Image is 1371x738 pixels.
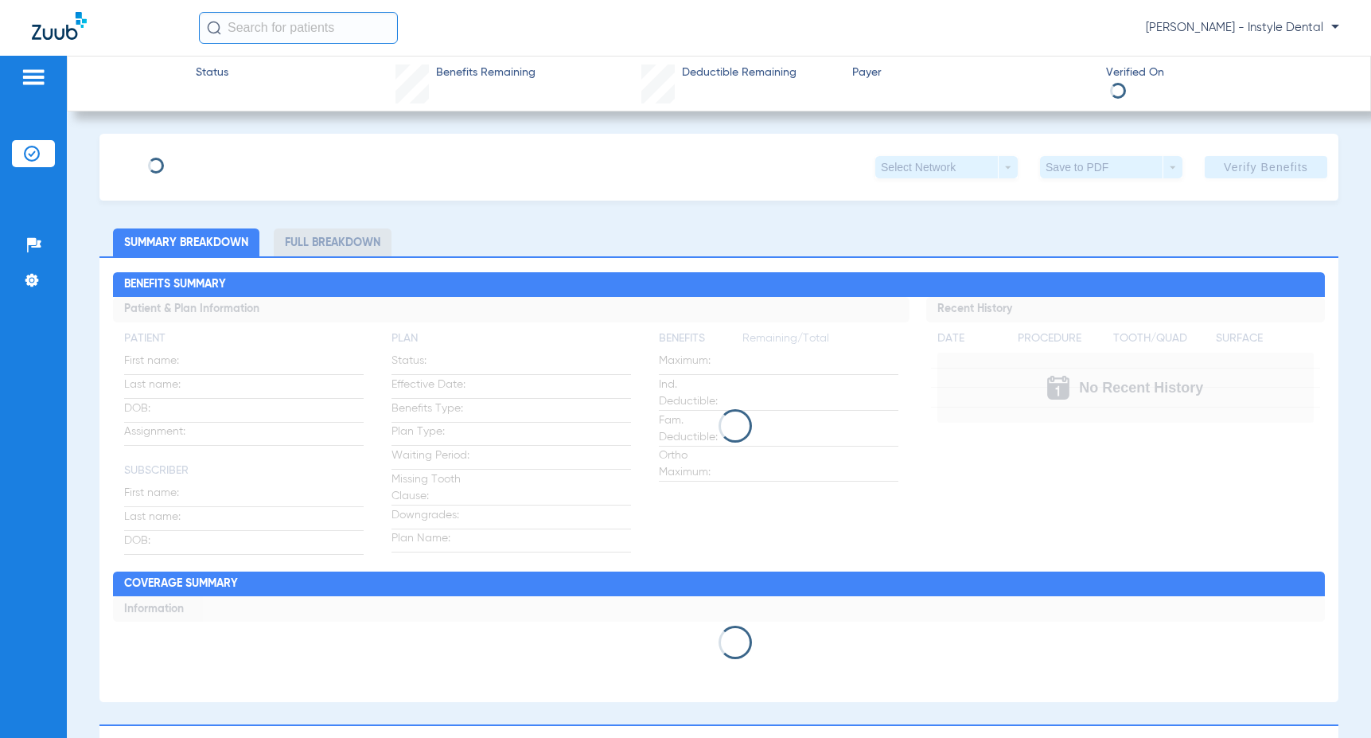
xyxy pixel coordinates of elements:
li: Summary Breakdown [113,228,259,256]
input: Search for patients [199,12,398,44]
h2: Coverage Summary [113,572,1324,597]
li: Full Breakdown [274,228,391,256]
img: hamburger-icon [21,68,46,87]
span: [PERSON_NAME] - Instyle Dental [1146,20,1339,36]
img: Search Icon [207,21,221,35]
span: Status [196,64,228,81]
img: Zuub Logo [32,12,87,40]
span: Verified On [1106,64,1346,81]
span: Deductible Remaining [682,64,797,81]
span: Payer [852,64,1092,81]
h2: Benefits Summary [113,272,1324,298]
span: Benefits Remaining [436,64,536,81]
